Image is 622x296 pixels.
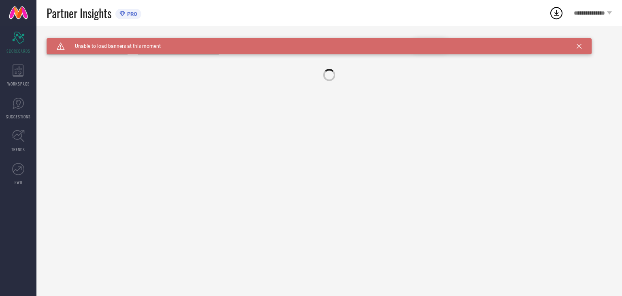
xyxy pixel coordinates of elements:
[549,6,564,20] div: Open download list
[6,114,31,120] span: SUGGESTIONS
[47,5,111,21] span: Partner Insights
[15,179,22,185] span: FWD
[6,48,30,54] span: SCORECARDS
[65,43,161,49] span: Unable to load banners at this moment
[7,81,30,87] span: WORKSPACE
[11,146,25,152] span: TRENDS
[125,11,137,17] span: PRO
[47,38,128,44] div: Brand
